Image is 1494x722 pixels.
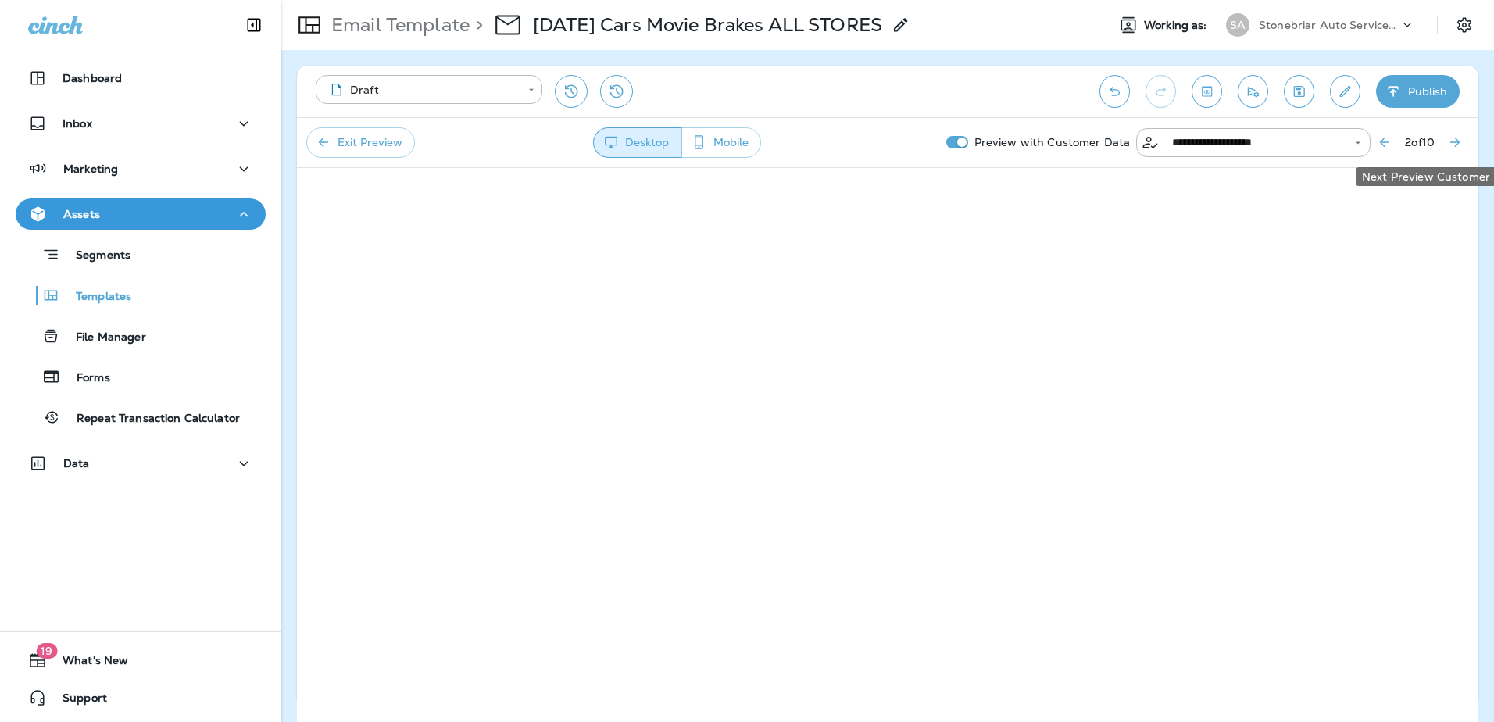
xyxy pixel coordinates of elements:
[60,331,146,345] p: File Manager
[47,654,128,673] span: What's New
[16,279,266,312] button: Templates
[533,13,882,37] p: [DATE] Cars Movie Brakes ALL STORES
[16,401,266,434] button: Repeat Transaction Calculator
[63,163,118,175] p: Marketing
[1450,11,1478,39] button: Settings
[555,75,588,108] button: Restore from previous version
[47,692,107,710] span: Support
[470,13,483,37] p: >
[1192,75,1222,108] button: Toggle preview
[60,248,130,264] p: Segments
[16,238,266,271] button: Segments
[533,13,882,37] div: 10/02/25 Cars Movie Brakes ALL STORES
[16,198,266,230] button: Assets
[1226,13,1249,37] div: SA
[1405,135,1435,149] span: 2 of 10
[16,320,266,352] button: File Manager
[1238,75,1268,108] button: Send test email
[63,117,92,130] p: Inbox
[600,75,633,108] button: View Changelog
[325,13,470,37] p: Email Template
[327,82,517,98] div: Draft
[16,63,266,94] button: Dashboard
[1099,75,1130,108] button: Undo
[61,412,240,427] p: Repeat Transaction Calculator
[1371,128,1399,156] button: Previous Preview Customer
[63,457,90,470] p: Data
[16,360,266,393] button: Forms
[16,108,266,139] button: Inbox
[306,127,415,158] button: Exit Preview
[36,643,57,659] span: 19
[16,448,266,479] button: Data
[61,371,110,386] p: Forms
[968,130,1137,155] p: Preview with Customer Data
[16,645,266,676] button: 19What's New
[232,9,276,41] button: Collapse Sidebar
[1330,75,1360,108] button: Edit details
[1441,128,1469,156] button: Next Preview Customer
[593,127,682,158] button: Desktop
[1351,136,1365,150] button: Open
[16,153,266,184] button: Marketing
[63,72,122,84] p: Dashboard
[63,208,100,220] p: Assets
[1284,75,1314,108] button: Save
[1144,19,1210,32] span: Working as:
[1259,19,1399,31] p: Stonebriar Auto Services Group
[1376,75,1460,108] button: Publish
[681,127,761,158] button: Mobile
[16,682,266,713] button: Support
[60,290,131,305] p: Templates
